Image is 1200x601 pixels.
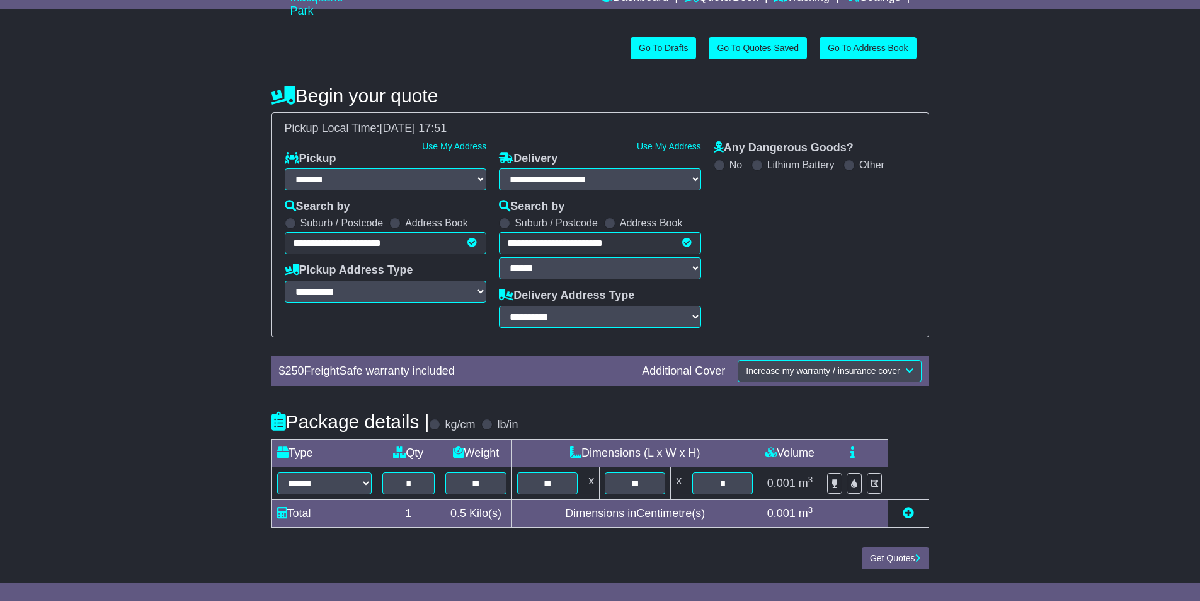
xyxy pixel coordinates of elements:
[862,547,929,569] button: Get Quotes
[271,439,377,467] td: Type
[497,418,518,432] label: lb/in
[285,200,350,214] label: Search by
[799,477,813,489] span: m
[499,289,634,303] label: Delivery Address Type
[583,467,600,499] td: x
[729,159,742,171] label: No
[799,507,813,520] span: m
[767,159,835,171] label: Lithium Battery
[300,217,384,229] label: Suburb / Postcode
[671,467,687,499] td: x
[620,217,683,229] label: Address Book
[377,439,440,467] td: Qty
[511,499,758,527] td: Dimensions in Centimetre(s)
[636,365,731,378] div: Additional Cover
[285,152,336,166] label: Pickup
[631,37,696,59] a: Go To Drafts
[450,507,466,520] span: 0.5
[746,366,900,376] span: Increase my warranty / insurance cover
[808,505,813,515] sup: 3
[903,507,914,520] a: Add new item
[377,499,440,527] td: 1
[440,439,511,467] td: Weight
[499,200,564,214] label: Search by
[380,122,447,134] span: [DATE] 17:51
[758,439,821,467] td: Volume
[511,439,758,467] td: Dimensions (L x W x H)
[820,37,916,59] a: Go To Address Book
[271,499,377,527] td: Total
[767,477,796,489] span: 0.001
[440,499,511,527] td: Kilo(s)
[767,507,796,520] span: 0.001
[499,152,557,166] label: Delivery
[285,264,413,277] label: Pickup Address Type
[515,217,598,229] label: Suburb / Postcode
[278,122,922,136] div: Pickup Local Time:
[738,360,921,382] button: Increase my warranty / insurance cover
[709,37,807,59] a: Go To Quotes Saved
[285,365,304,377] span: 250
[405,217,468,229] label: Address Book
[637,141,701,151] a: Use My Address
[422,141,486,151] a: Use My Address
[714,141,854,155] label: Any Dangerous Goods?
[445,418,475,432] label: kg/cm
[808,475,813,484] sup: 3
[271,411,430,432] h4: Package details |
[859,159,884,171] label: Other
[273,365,636,378] div: $ FreightSafe warranty included
[271,85,929,106] h4: Begin your quote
